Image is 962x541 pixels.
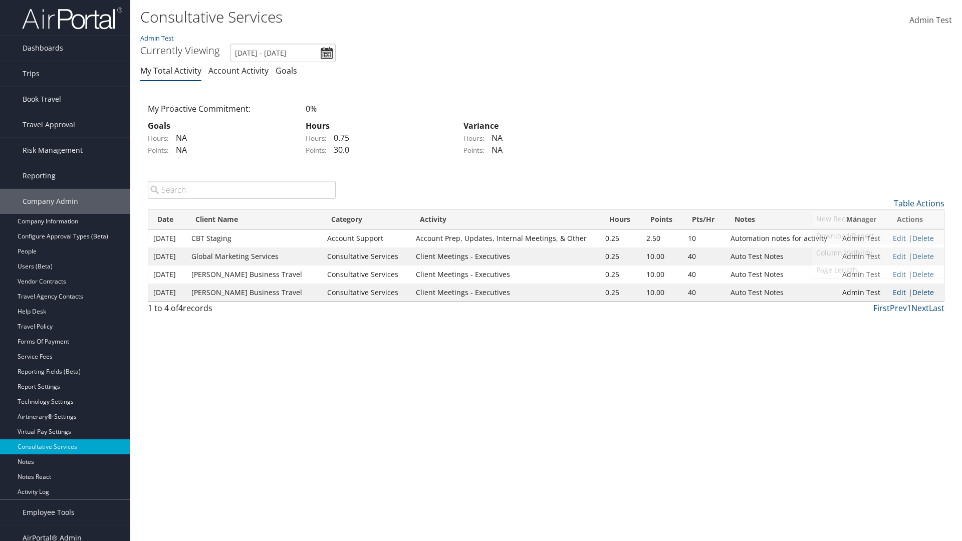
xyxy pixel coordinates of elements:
span: Employee Tools [23,500,75,525]
a: New Record [812,210,944,227]
span: Travel Approval [23,112,75,137]
a: Column Visibility [812,244,944,261]
span: Trips [23,61,40,86]
span: Risk Management [23,138,83,163]
a: Page Length [812,261,944,279]
span: Company Admin [23,189,78,214]
span: Reporting [23,163,56,188]
a: Download Report [812,227,944,244]
img: airportal-logo.png [22,7,122,30]
span: Book Travel [23,87,61,112]
span: Dashboards [23,36,63,61]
